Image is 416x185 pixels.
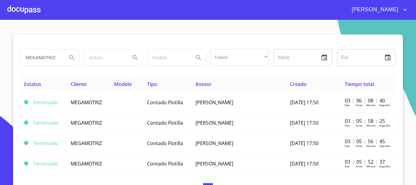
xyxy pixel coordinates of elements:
span: Terminado [24,100,28,104]
span: MEGAMOTRIZ [71,99,102,106]
span: Terminado [24,120,28,125]
span: Cliente [71,81,86,87]
p: Segundos [379,103,390,107]
button: Search [65,50,79,65]
p: 03 : 05 : 58 : 25 [345,118,386,124]
p: Segundos [379,165,390,168]
input: search [147,49,189,66]
p: Minutos [366,165,376,168]
span: Contado Flotilla [147,160,183,167]
span: MEGAMOTRIZ [71,119,102,126]
span: Terminado [24,141,28,145]
span: [DATE] 17:50 [290,99,319,106]
span: Asesor [196,81,212,87]
span: Creado [290,81,307,87]
p: Minutos [366,103,376,107]
p: Minutos [366,124,376,127]
span: Contado Flotilla [147,119,183,126]
span: [DATE] 17:50 [290,140,319,147]
span: [PERSON_NAME] [347,5,401,15]
p: Segundos [379,144,390,148]
span: [DATE] 17:50 [290,160,319,167]
span: Tiempo total [345,81,374,87]
p: Horas [356,103,362,107]
span: MEGAMOTRIZ [71,140,102,147]
p: Horas [356,124,362,127]
span: Terminado [33,99,58,106]
p: Minutos [366,144,376,148]
span: Contado Flotilla [147,140,183,147]
span: [PERSON_NAME] [196,99,233,106]
p: Dias [345,124,350,127]
p: Horas [356,144,362,148]
p: 03 : 05 : 52 : 37 [345,158,386,165]
p: Dias [345,165,350,168]
span: Terminado [33,140,58,147]
p: Segundos [379,124,390,127]
p: Dias [345,144,350,148]
p: 03 : 06 : 08 : 40 [345,97,386,104]
span: Contado Flotilla [147,99,183,106]
button: account of current user [347,5,409,15]
div: ​ [210,49,269,66]
input: search [21,49,62,66]
span: [PERSON_NAME] [196,160,233,167]
button: Search [128,50,143,65]
p: Dias [345,103,350,107]
p: 03 : 05 : 56 : 45 [345,138,386,145]
span: [DATE] 17:50 [290,119,319,126]
span: Modelo [114,81,132,87]
span: Terminado [33,119,58,126]
span: Terminado [24,161,28,165]
span: MEGAMOTRIZ [71,160,102,167]
span: [PERSON_NAME] [196,119,233,126]
p: Horas [356,165,362,168]
span: Terminado [33,160,58,167]
span: Tipo [147,81,157,87]
button: Search [191,50,206,65]
input: search [84,49,125,66]
span: [PERSON_NAME] [196,140,233,147]
span: Estatus [24,81,41,87]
